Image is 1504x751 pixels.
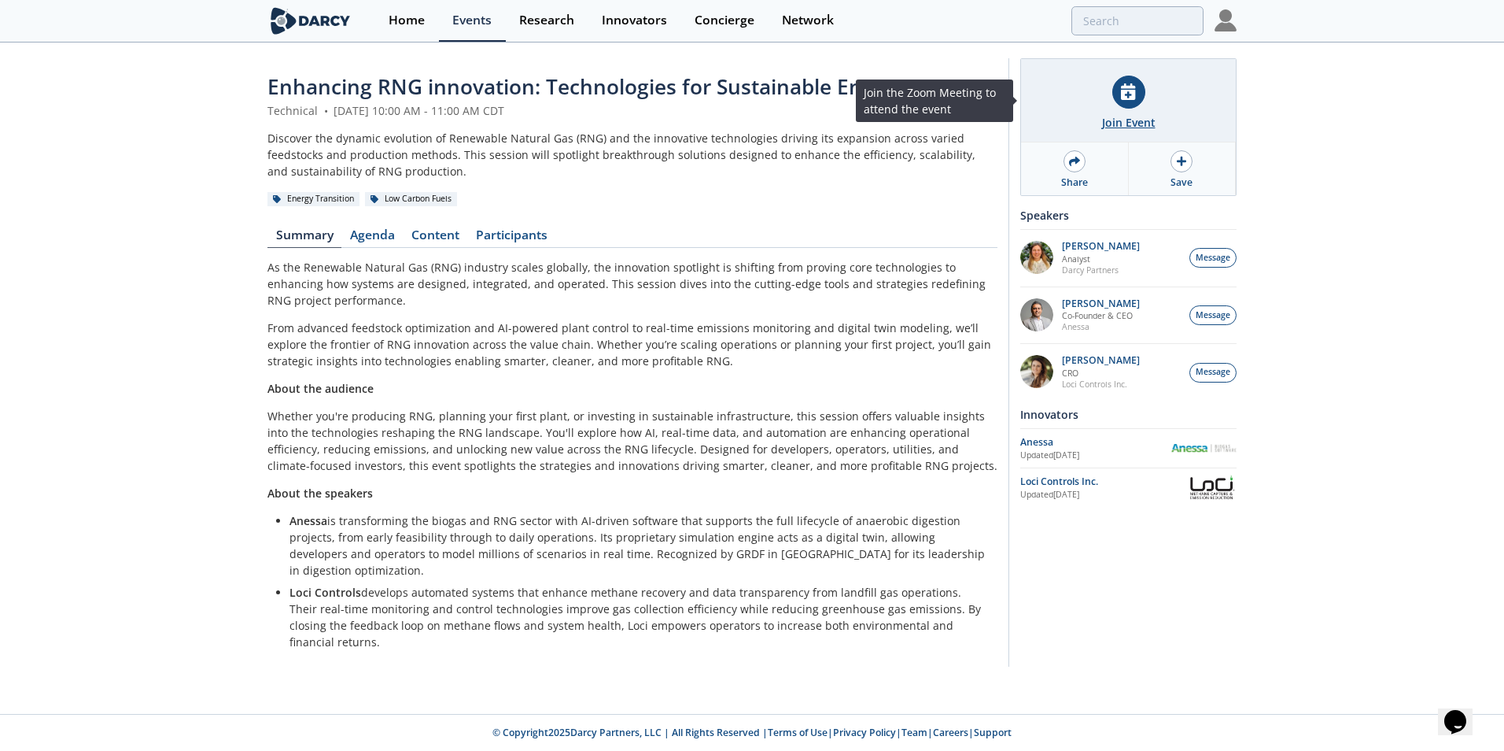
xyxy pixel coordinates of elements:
[1189,363,1237,383] button: Message
[321,103,330,118] span: •
[1062,379,1140,390] p: Loci Controls Inc.
[1196,252,1230,265] span: Message
[1189,248,1237,268] button: Message
[267,259,997,309] p: As the Renewable Natural Gas (RNG) industry scales globally, the innovation spotlight is shifting...
[403,229,467,248] a: Content
[974,726,1012,739] a: Support
[695,14,754,27] div: Concierge
[452,14,492,27] div: Events
[519,14,574,27] div: Research
[1215,9,1237,31] img: Profile
[1196,309,1230,322] span: Message
[1020,435,1237,462] a: Anessa Updated[DATE] Anessa
[1061,176,1088,190] div: Share
[267,229,341,248] a: Summary
[1196,366,1230,379] span: Message
[1062,368,1140,379] p: CRO
[170,726,1334,740] p: © Copyright 2025 Darcy Partners, LLC | All Rights Reserved | | | | |
[1071,6,1204,35] input: Advanced Search
[341,229,403,248] a: Agenda
[267,72,905,101] span: Enhancing RNG innovation: Technologies for Sustainable Energy
[267,320,997,369] p: From advanced feedstock optimization and AI-powered plant control to real-time emissions monitori...
[1020,298,1053,331] img: 1fdb2308-3d70-46db-bc64-f6eabefcce4d
[1020,449,1170,462] div: Updated [DATE]
[1020,435,1170,449] div: Anessa
[1062,241,1140,252] p: [PERSON_NAME]
[833,726,896,739] a: Privacy Policy
[1170,176,1193,190] div: Save
[1102,114,1156,131] div: Join Event
[289,513,327,528] strong: Anessa
[1020,355,1053,388] img: 737ad19b-6c50-4cdf-92c7-29f5966a019e
[1062,265,1140,276] p: Darcy Partners
[1438,688,1488,735] iframe: chat widget
[1062,355,1140,366] p: [PERSON_NAME]
[1020,489,1187,501] div: Updated [DATE]
[933,726,968,739] a: Careers
[1170,444,1237,453] img: Anessa
[1020,241,1053,274] img: fddc0511-1997-4ded-88a0-30228072d75f
[289,584,986,650] p: develops automated systems that enhance methane recovery and data transparency from landfill gas ...
[1020,401,1237,428] div: Innovators
[267,7,353,35] img: logo-wide.svg
[901,726,927,739] a: Team
[389,14,425,27] div: Home
[267,102,997,119] div: Technical [DATE] 10:00 AM - 11:00 AM CDT
[1062,253,1140,265] p: Analyst
[267,408,997,474] p: Whether you're producing RNG, planning your first plant, or investing in sustainable infrastructu...
[1187,474,1237,501] img: Loci Controls Inc.
[1020,202,1237,229] div: Speakers
[289,512,986,579] p: is transforming the biogas and RNG sector with AI-driven software that supports the full lifecycl...
[602,14,667,27] div: Innovators
[267,130,997,179] div: Discover the dynamic evolution of Renewable Natural Gas (RNG) and the innovative technologies dri...
[289,585,361,600] strong: Loci Controls
[467,229,555,248] a: Participants
[768,726,828,739] a: Terms of Use
[1020,474,1237,501] a: Loci Controls Inc. Updated[DATE] Loci Controls Inc.
[267,381,374,396] strong: About the audience
[267,192,359,206] div: Energy Transition
[1062,321,1140,332] p: Anessa
[1062,310,1140,321] p: Co-Founder & CEO
[1062,298,1140,309] p: [PERSON_NAME]
[782,14,834,27] div: Network
[267,486,373,501] strong: About the speakers
[365,192,457,206] div: Low Carbon Fuels
[1189,305,1237,325] button: Message
[1020,475,1187,489] div: Loci Controls Inc.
